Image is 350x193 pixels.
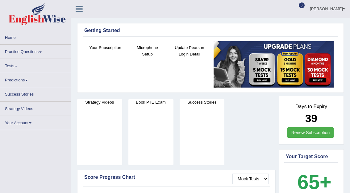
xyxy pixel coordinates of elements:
h4: Book PTE Exam [128,99,173,105]
a: Predictions [0,73,71,85]
h4: Strategy Videos [77,99,122,105]
h4: Update Pearson Login Detail [172,44,207,57]
a: Tests [0,59,71,71]
div: Getting Started [84,27,337,34]
div: Score Progress Chart [84,174,269,181]
a: Success Stories [0,87,71,99]
a: Practice Questions [0,45,71,57]
div: Your Target Score [286,153,337,160]
a: Your Account [0,116,71,128]
h4: Microphone Setup [129,44,165,57]
a: Renew Subscription [287,127,334,138]
h4: Success Stories [180,99,225,105]
h4: Days to Expiry [286,104,337,109]
a: Strategy Videos [0,102,71,114]
img: small5.jpg [214,41,334,88]
h4: Your Subscription [87,44,123,51]
span: 0 [299,2,305,8]
a: Home [0,31,71,43]
b: 39 [305,112,317,124]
